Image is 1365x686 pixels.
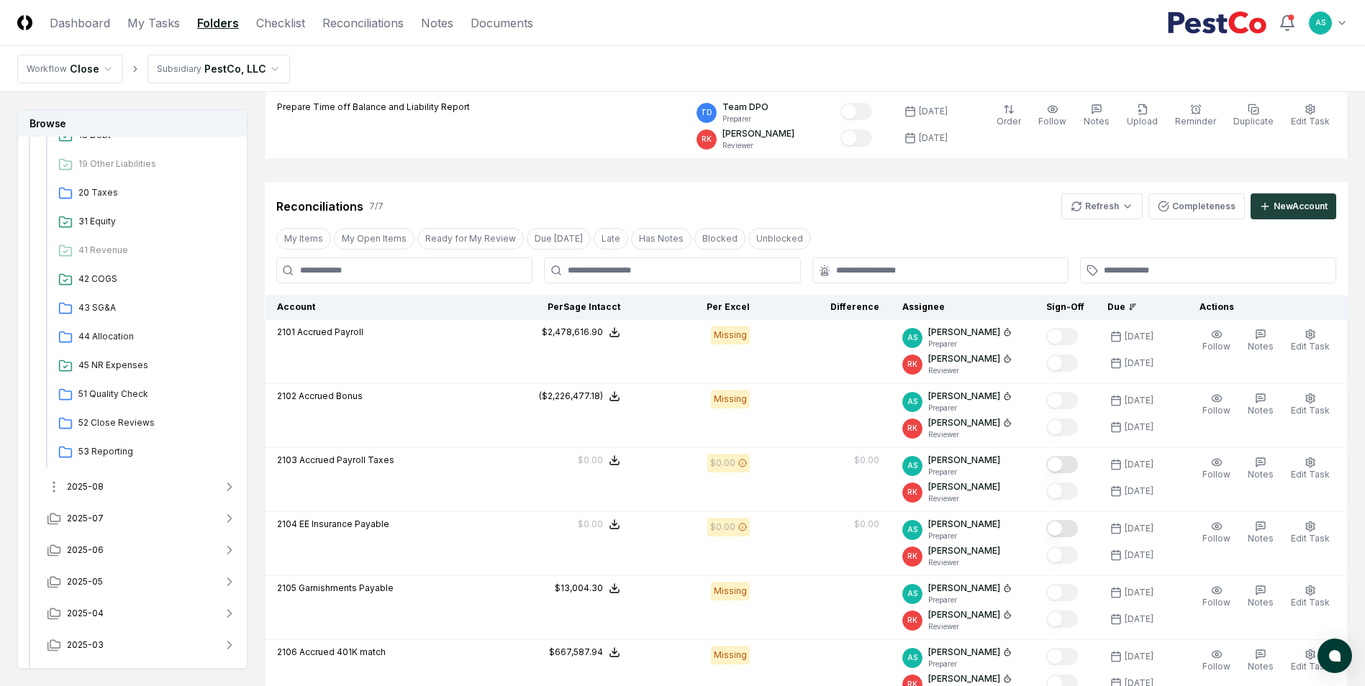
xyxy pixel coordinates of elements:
span: Follow [1202,341,1230,352]
div: $667,587.94 [549,646,603,659]
a: 45 NR Expenses [53,353,237,379]
p: Reviewer [928,493,1000,504]
a: Dashboard [50,14,110,32]
button: atlas-launcher [1318,639,1352,673]
span: Edit Task [1291,341,1330,352]
span: Edit Task [1291,533,1330,544]
p: [PERSON_NAME] [928,480,1000,493]
th: Per Excel [632,295,761,320]
div: $0.00 [710,457,735,470]
p: Preparer [928,531,1000,541]
span: Duplicate [1233,116,1274,127]
span: Edit Task [1291,597,1330,608]
p: Reviewer [928,621,1012,632]
span: Accrued Bonus [299,390,363,401]
button: Mark complete [1046,520,1078,537]
span: 2103 [277,454,297,465]
button: Follow [1035,101,1069,131]
div: Account [277,301,491,314]
span: AS [907,652,917,663]
a: 19 Other Liabilities [53,152,237,178]
div: Workflow [27,63,67,76]
span: 2106 [277,646,297,657]
span: AS [1315,17,1325,28]
span: Edit Task [1291,661,1330,672]
div: New Account [1274,200,1328,213]
button: My Items [276,228,331,250]
span: Reminder [1175,116,1216,127]
span: 44 Allocation [78,330,231,343]
span: RK [907,615,917,626]
button: Edit Task [1288,101,1333,131]
span: Notes [1084,116,1110,127]
button: $667,587.94 [549,646,620,659]
a: 41 Revenue [53,238,237,264]
nav: breadcrumb [17,55,290,83]
button: Mark complete [1046,584,1078,601]
button: Mark complete [1046,328,1078,345]
div: $0.00 [578,518,603,531]
span: RK [907,487,917,498]
div: Reconciliations [276,198,363,215]
p: Reviewer [928,365,1012,376]
button: $0.00 [578,518,620,531]
span: 2025-04 [67,607,104,620]
button: Notes [1245,582,1276,612]
h3: Browse [18,110,247,137]
div: $2,478,616.90 [542,326,603,339]
button: Ready for My Review [417,228,524,250]
button: Follow [1200,390,1233,420]
div: ($2,226,477.18) [539,390,603,403]
span: 2105 [277,582,296,593]
span: Edit Task [1291,116,1330,127]
button: Follow [1200,518,1233,548]
button: Mark complete [1046,546,1078,564]
span: Follow [1038,116,1066,127]
button: AS [1307,10,1333,36]
p: Preparer [928,659,1012,669]
button: Notes [1245,390,1276,420]
p: [PERSON_NAME] [928,646,1000,659]
img: Logo [17,15,32,30]
span: RK [907,551,917,562]
button: Follow [1200,326,1233,356]
span: RK [907,423,917,434]
button: Completeness [1148,193,1245,219]
img: PestCo logo [1167,12,1267,35]
div: [DATE] [1125,586,1153,599]
a: 51 Quality Check [53,382,237,408]
span: 2104 [277,518,297,529]
span: Accrued Payroll [297,326,363,337]
div: $0.00 [578,454,603,467]
button: Mark complete [1046,419,1078,436]
a: 42 COGS [53,267,237,293]
button: Mark complete [1046,392,1078,409]
button: Mark complete [840,103,872,120]
span: 2025-06 [67,544,104,557]
a: Folders [197,14,239,32]
button: Notes [1081,101,1112,131]
div: 7 / 7 [369,200,384,213]
button: Refresh [1061,193,1143,219]
button: Notes [1245,454,1276,484]
span: 51 Quality Check [78,388,231,401]
button: Notes [1245,518,1276,548]
p: Preparer [928,403,1012,413]
button: NewAccount [1251,193,1336,219]
div: [DATE] [1125,549,1153,562]
p: Team DPO [722,101,768,114]
th: Sign-Off [1035,295,1096,320]
span: Garnishments Payable [299,582,394,593]
p: [PERSON_NAME] [928,544,1000,557]
a: 52 Close Reviews [53,411,237,436]
div: [DATE] [1125,458,1153,471]
div: $0.00 [710,521,735,534]
button: Edit Task [1288,454,1333,484]
span: TD [701,107,712,118]
button: Edit Task [1288,326,1333,356]
span: 52 Close Reviews [78,416,231,429]
div: [DATE] [919,105,948,118]
span: AS [907,396,917,407]
span: AS [907,524,917,535]
span: 19 Other Liabilities [78,157,231,170]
